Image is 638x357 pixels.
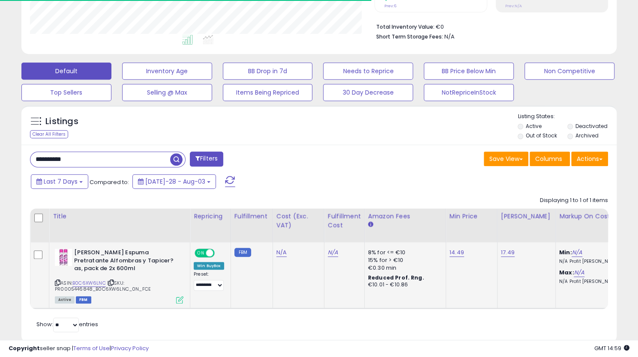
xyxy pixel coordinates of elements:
a: N/A [572,248,582,257]
span: OFF [213,250,227,257]
span: Columns [535,155,562,163]
strong: Copyright [9,344,40,352]
b: Min: [559,248,572,256]
label: Deactivated [575,122,608,130]
a: B0C6XW6LNC [72,280,106,287]
div: Fulfillment [234,212,269,221]
a: Terms of Use [73,344,110,352]
button: Inventory Age [122,62,212,80]
button: Default [21,62,111,80]
span: FBM [76,296,91,303]
button: Needs to Reprice [323,62,413,80]
button: Filters [190,152,223,167]
button: [DATE]-28 - Aug-03 [132,174,216,189]
span: N/A [444,33,454,41]
div: Clear All Filters [30,130,68,138]
span: ON [195,250,206,257]
a: N/A [574,268,584,277]
label: Active [526,122,542,130]
p: N/A Profit [PERSON_NAME] [559,279,630,285]
span: All listings currently available for purchase on Amazon [55,296,75,303]
b: Reduced Prof. Rng. [368,274,424,281]
small: FBM [234,248,251,257]
div: ASIN: [55,249,183,303]
span: Show: entries [36,320,98,328]
small: Prev: N/A [505,3,522,9]
p: Listing States: [518,113,617,121]
div: €10.01 - €10.86 [368,281,439,289]
div: [PERSON_NAME] [501,212,552,221]
small: Prev: 6 [384,3,396,9]
th: The percentage added to the cost of goods (COGS) that forms the calculator for Min & Max prices. [555,208,637,242]
button: Columns [530,152,570,166]
button: BB Price Below Min [424,62,514,80]
a: 14.49 [449,248,464,257]
div: Displaying 1 to 1 of 1 items [540,196,608,205]
button: Items Being Repriced [223,84,313,101]
div: €0.30 min [368,264,439,272]
div: Amazon Fees [368,212,442,221]
button: Selling @ Max [122,84,212,101]
div: Repricing [194,212,227,221]
div: Cost (Exc. VAT) [276,212,320,230]
a: Privacy Policy [111,344,149,352]
div: 15% for > €10 [368,256,439,264]
small: Amazon Fees. [368,221,373,229]
h5: Listings [45,116,78,128]
b: Total Inventory Value: [376,23,434,30]
li: €0 [376,21,602,31]
b: [PERSON_NAME] Espuma Pretratante Alfombras y Tapicer?as, pack de 2x 600ml [74,249,178,275]
div: Title [53,212,186,221]
label: Out of Stock [526,132,557,139]
a: N/A [328,248,338,257]
b: Max: [559,268,574,277]
button: BB Drop in 7d [223,62,313,80]
img: 415DyYFtfEL._SL40_.jpg [55,249,72,266]
a: 17.49 [501,248,515,257]
span: Last 7 Days [44,177,78,186]
b: Short Term Storage Fees: [376,33,443,40]
button: Last 7 Days [31,174,88,189]
div: 8% for <= €10 [368,249,439,256]
div: Preset: [194,271,224,291]
div: Win BuyBox [194,262,224,270]
div: Fulfillment Cost [328,212,361,230]
p: N/A Profit [PERSON_NAME] [559,259,630,265]
button: Top Sellers [21,84,111,101]
div: Min Price [449,212,494,221]
button: NotRepriceInStock [424,84,514,101]
span: 2025-08-11 14:59 GMT [594,344,629,352]
a: N/A [276,248,287,257]
button: Actions [571,152,608,166]
span: [DATE]-28 - Aug-03 [145,177,205,186]
label: Archived [575,132,599,139]
button: Save View [484,152,528,166]
div: Markup on Cost [559,212,633,221]
span: | SKU: PR0005446848_B0C6XW6LNC_0N_FCE [55,280,151,292]
div: seller snap | | [9,345,149,353]
button: 30 Day Decrease [323,84,413,101]
button: Non Competitive [524,62,614,80]
span: Compared to: [90,178,129,186]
